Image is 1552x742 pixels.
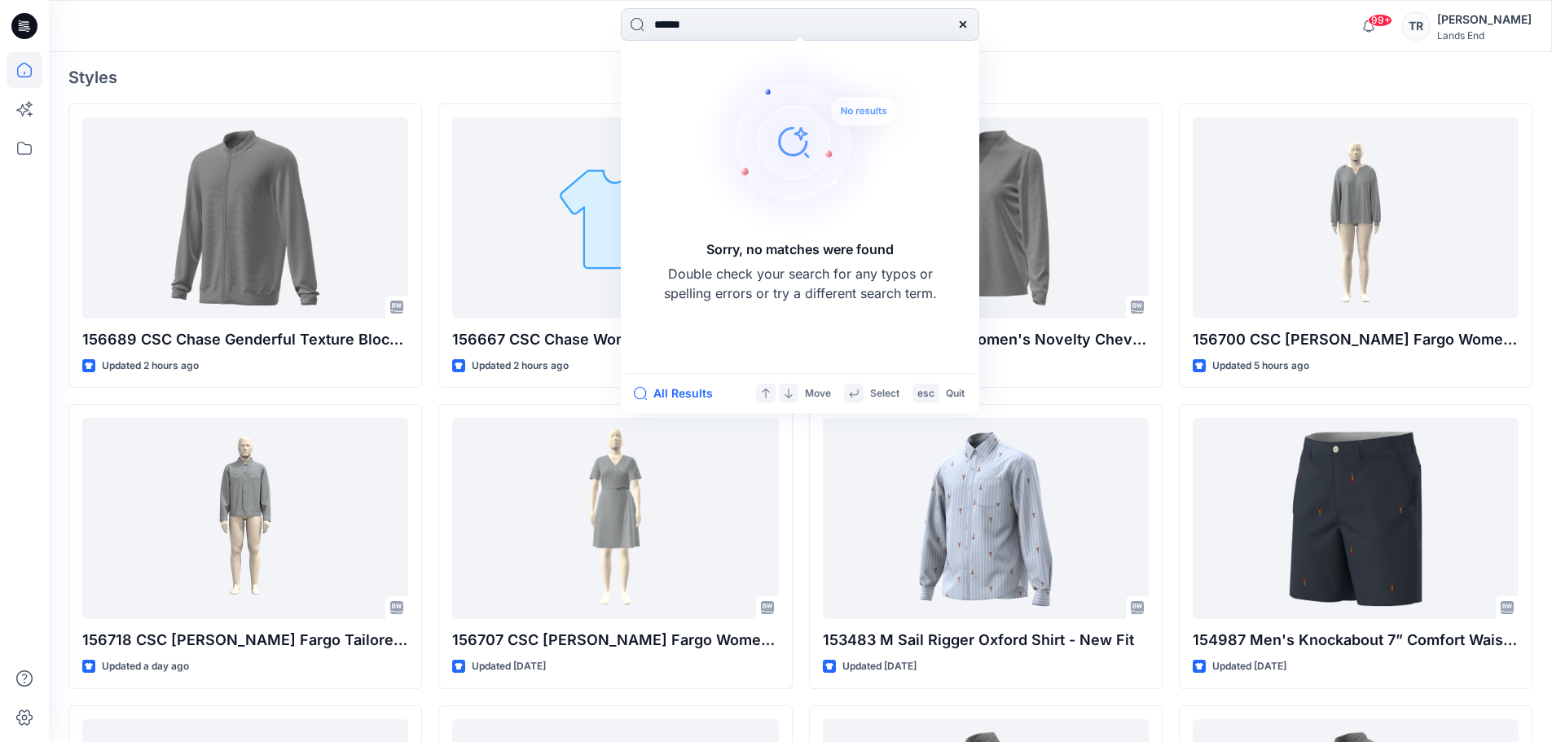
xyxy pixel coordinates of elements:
a: 156667 CSC Chase Women's Novelty Chevron LS Collared Top option2 [823,117,1149,318]
p: Updated 5 hours ago [1212,358,1309,375]
p: 154987 Men's Knockabout 7” Comfort Waist Classic Fit Chino Short [1193,629,1519,652]
a: 156689 CSC Chase Genderful Texture Block Zip Front Jacket [82,117,408,318]
p: 156707 CSC [PERSON_NAME] Fargo Women's Tailored Wrap Dress-Fit [452,629,778,652]
p: 156667 CSC Chase Women's Novelty Chevron LS Collared Top option 1 [452,328,778,351]
p: 153483 M Sail Rigger Oxford Shirt - New Fit [823,629,1149,652]
button: All Results [634,384,723,403]
a: 156707 CSC Wells Fargo Women's Tailored Wrap Dress-Fit [452,418,778,619]
h4: Styles [68,68,1532,87]
span: 99+ [1368,14,1392,27]
a: 154987 Men's Knockabout 7” Comfort Waist Classic Fit Chino Short [1193,418,1519,619]
p: 156700 CSC [PERSON_NAME] Fargo Women's Topstitched V-Neck Blouse_DEVELOPMENT [1193,328,1519,351]
p: Updated [DATE] [472,658,546,675]
a: 156700 CSC Wells Fargo Women's Topstitched V-Neck Blouse_DEVELOPMENT [1193,117,1519,318]
p: Double check your search for any typos or spelling errors or try a different search term. [662,264,939,303]
a: 153483 M Sail Rigger Oxford Shirt - New Fit [823,418,1149,619]
img: Sorry, no matches were found [699,44,927,239]
h5: Sorry, no matches were found [706,239,894,259]
p: Updated [DATE] [842,658,917,675]
p: 156689 CSC Chase Genderful Texture Block Zip Front Jacket [82,328,408,351]
p: Move [805,385,831,402]
p: Updated 2 hours ago [472,358,569,375]
p: Select [870,385,899,402]
p: 156667 CSC Chase Women's Novelty Chevron LS Collared Top option2 [823,328,1149,351]
a: 156667 CSC Chase Women's Novelty Chevron LS Collared Top option 1 [452,117,778,318]
p: Updated a day ago [102,658,189,675]
p: Updated 2 hours ago [102,358,199,375]
div: Lands End [1437,29,1532,42]
p: esc [917,385,934,402]
div: [PERSON_NAME] [1437,10,1532,29]
p: 156718 CSC [PERSON_NAME] Fargo Tailored Utility Jacket_DEVELOPMENT [82,629,408,652]
p: Quit [946,385,965,402]
div: TR [1401,11,1431,41]
p: Updated [DATE] [1212,658,1286,675]
a: 156718 CSC Wells Fargo Tailored Utility Jacket_DEVELOPMENT [82,418,408,619]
